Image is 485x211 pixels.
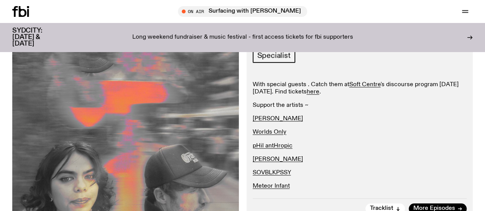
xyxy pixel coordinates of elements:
a: [PERSON_NAME] [253,156,303,162]
a: [PERSON_NAME] [253,116,303,122]
h3: SYDCITY: [DATE] & [DATE] [12,28,61,47]
a: Specialist [253,48,295,63]
a: Worlds Only [253,129,286,135]
p: Support the artists ~ [253,102,467,109]
a: SOVBLKPSSY [253,170,291,176]
a: Meteor Infant [253,183,290,189]
a: Soft Centre [349,82,381,88]
span: Specialist [257,51,291,60]
a: pHil antHropic [253,143,293,149]
a: here [307,89,319,95]
p: With special guests . Catch them at 's discourse program [DATE][DATE]. Find tickets . [253,81,467,96]
p: Long weekend fundraiser & music festival - first access tickets for fbi supporters [132,34,353,41]
button: On AirSurfacing with [PERSON_NAME] [178,6,307,17]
